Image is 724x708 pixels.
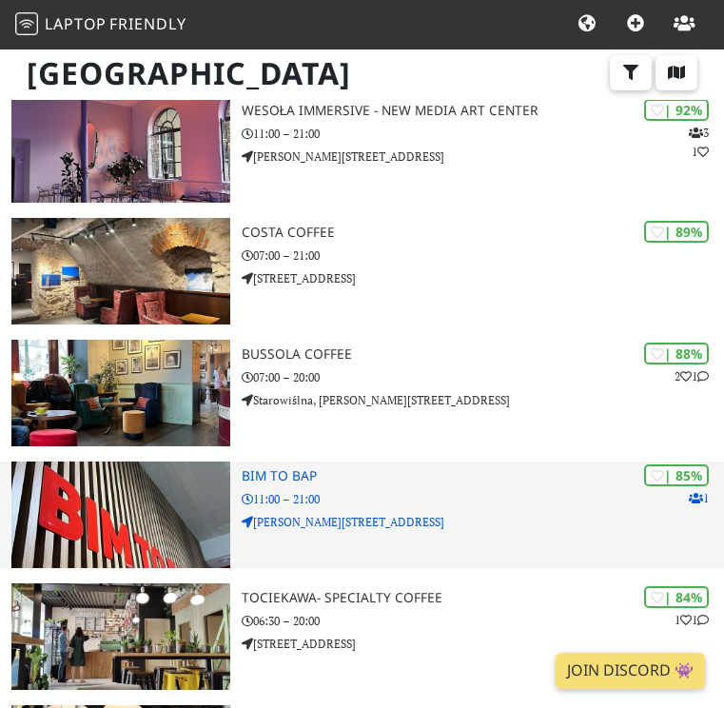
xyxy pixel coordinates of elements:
[644,464,709,486] div: | 85%
[675,367,709,385] p: 2 1
[109,13,186,34] span: Friendly
[242,612,724,630] p: 06:30 – 20:00
[11,583,230,690] img: Tociekawa- Specialty Coffee
[15,9,186,42] a: LaptopFriendly LaptopFriendly
[242,468,724,484] h3: BIM TO BAP
[45,13,107,34] span: Laptop
[556,653,705,689] a: Join Discord 👾
[242,125,724,143] p: 11:00 – 21:00
[242,391,724,409] p: Starowiślna, [PERSON_NAME][STREET_ADDRESS]
[242,269,724,287] p: [STREET_ADDRESS]
[644,586,709,608] div: | 84%
[242,490,724,508] p: 11:00 – 21:00
[11,96,230,203] img: Wesoła Immersive - New Media Art Center
[242,635,724,653] p: [STREET_ADDRESS]
[11,462,230,568] img: BIM TO BAP
[644,343,709,364] div: | 88%
[242,225,724,241] h3: Costa Coffee
[11,48,713,100] h1: [GEOGRAPHIC_DATA]
[242,147,724,166] p: [PERSON_NAME][STREET_ADDRESS]
[15,12,38,35] img: LaptopFriendly
[11,340,230,446] img: Bussola Coffee
[242,346,724,363] h3: Bussola Coffee
[644,221,709,243] div: | 89%
[242,246,724,265] p: 07:00 – 21:00
[11,218,230,324] img: Costa Coffee
[689,124,709,160] p: 3 1
[675,611,709,629] p: 1 1
[689,489,709,507] p: 1
[242,513,724,531] p: [PERSON_NAME][STREET_ADDRESS]
[242,590,724,606] h3: Tociekawa- Specialty Coffee
[242,368,724,386] p: 07:00 – 20:00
